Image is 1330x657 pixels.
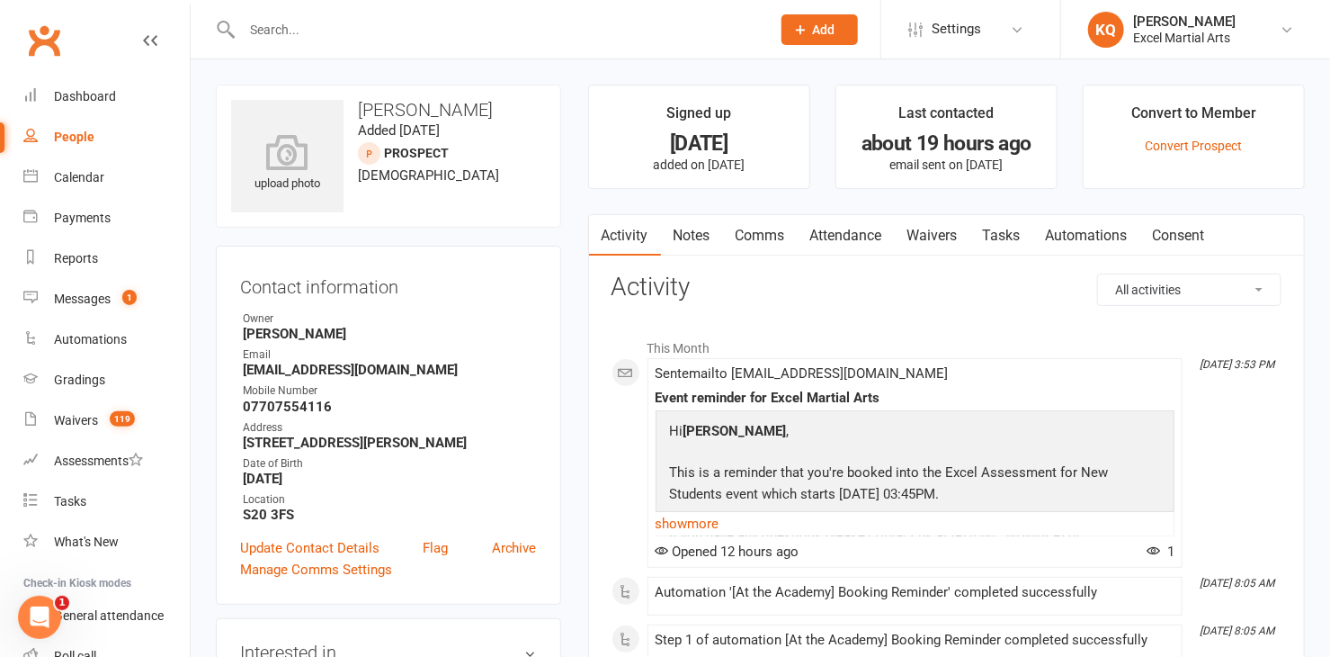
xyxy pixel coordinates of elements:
[54,608,164,623] div: General attendance
[243,326,537,342] strong: [PERSON_NAME]
[1147,544,1174,560] span: 1
[23,319,190,360] a: Automations
[1133,13,1236,30] div: [PERSON_NAME]
[54,373,105,387] div: Gradings
[18,596,61,639] iframe: Intercom live chat
[492,537,537,559] a: Archive
[1131,102,1256,134] div: Convert to Member
[1088,12,1124,48] div: KQ
[54,89,116,103] div: Dashboard
[813,22,835,37] span: Add
[611,329,1281,358] li: This Month
[22,18,67,63] a: Clubworx
[683,423,787,439] strong: [PERSON_NAME]
[23,117,190,157] a: People
[1145,139,1242,153] a: Convert Prospect
[656,391,1174,406] div: Event reminder for Excel Martial Arts
[54,292,111,306] div: Messages
[605,134,793,153] div: [DATE]
[23,157,190,198] a: Calendar
[54,454,143,468] div: Assessments
[23,441,190,481] a: Assessments
[852,157,1040,172] p: email sent on [DATE]
[243,435,537,451] strong: [STREET_ADDRESS][PERSON_NAME]
[110,411,135,427] span: 119
[23,198,190,238] a: Payments
[54,332,127,346] div: Automations
[723,215,798,256] a: Comms
[243,419,537,436] div: Address
[423,537,448,559] a: Flag
[23,279,190,319] a: Messages 1
[55,596,69,610] span: 1
[656,544,799,560] span: Opened 12 hours ago
[23,596,190,636] a: General attendance kiosk mode
[23,522,190,562] a: What's New
[243,471,537,487] strong: [DATE]
[970,215,1033,256] a: Tasks
[781,14,858,45] button: Add
[231,100,546,120] h3: [PERSON_NAME]
[243,346,537,364] div: Email
[54,211,111,225] div: Payments
[661,215,723,256] a: Notes
[54,251,98,265] div: Reports
[656,511,1174,536] a: show more
[54,494,86,508] div: Tasks
[243,491,537,508] div: Location
[23,481,190,522] a: Tasks
[240,559,392,580] a: Manage Comms Settings
[1133,30,1236,46] div: Excel Martial Arts
[611,274,1281,301] h3: Activity
[122,290,137,305] span: 1
[895,215,970,256] a: Waivers
[384,146,449,160] snap: prospect
[605,157,793,172] p: added on [DATE]
[23,76,190,117] a: Dashboard
[243,507,537,523] strong: S20 3FS
[54,535,119,549] div: What's New
[54,130,94,144] div: People
[54,413,98,427] div: Waivers
[243,455,537,472] div: Date of Birth
[1033,215,1140,256] a: Automations
[243,310,537,328] div: Owner
[237,17,758,42] input: Search...
[656,585,1174,600] div: Automation '[At the Academy] Booking Reminder' completed successfully
[665,462,1165,509] p: This is a reminder that you're booked into the Excel Assessment for New Students event which star...
[358,167,499,184] span: [DEMOGRAPHIC_DATA]
[240,537,379,559] a: Update Contact Details
[1140,215,1218,256] a: Consent
[1200,358,1274,371] i: [DATE] 3:53 PM
[665,420,1165,446] p: Hi ,
[358,122,440,139] time: Added [DATE]
[54,170,104,184] div: Calendar
[1200,625,1274,637] i: [DATE] 8:05 AM
[666,102,731,134] div: Signed up
[23,238,190,279] a: Reports
[240,270,537,297] h3: Contact information
[23,360,190,400] a: Gradings
[798,215,895,256] a: Attendance
[898,102,994,134] div: Last contacted
[243,399,537,415] strong: 07707554116
[243,382,537,400] div: Mobile Number
[589,215,661,256] a: Activity
[852,134,1040,153] div: about 19 hours ago
[243,362,537,378] strong: [EMAIL_ADDRESS][DOMAIN_NAME]
[231,134,344,193] div: upload photo
[932,9,981,49] span: Settings
[1200,577,1274,589] i: [DATE] 8:05 AM
[656,365,949,382] span: Sent email to [EMAIL_ADDRESS][DOMAIN_NAME]
[23,400,190,441] a: Waivers 119
[656,633,1174,648] div: Step 1 of automation [At the Academy] Booking Reminder completed successfully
